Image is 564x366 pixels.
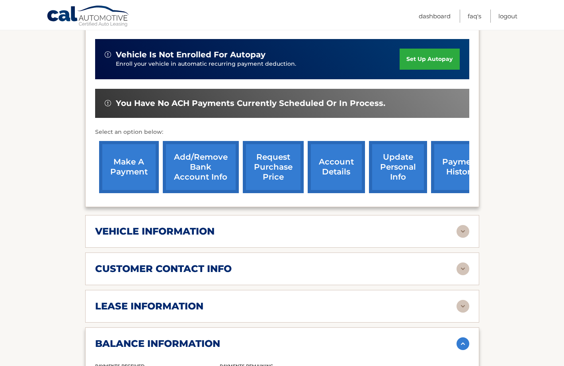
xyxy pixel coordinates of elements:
[457,225,469,238] img: accordion-rest.svg
[457,337,469,350] img: accordion-active.svg
[457,262,469,275] img: accordion-rest.svg
[308,141,365,193] a: account details
[105,100,111,106] img: alert-white.svg
[419,10,451,23] a: Dashboard
[95,263,232,275] h2: customer contact info
[116,98,385,108] span: You have no ACH payments currently scheduled or in process.
[47,5,130,28] a: Cal Automotive
[468,10,481,23] a: FAQ's
[95,300,203,312] h2: lease information
[243,141,304,193] a: request purchase price
[105,51,111,58] img: alert-white.svg
[95,127,469,137] p: Select an option below:
[116,50,265,60] span: vehicle is not enrolled for autopay
[369,141,427,193] a: update personal info
[163,141,239,193] a: Add/Remove bank account info
[400,49,459,70] a: set up autopay
[95,338,220,350] h2: balance information
[116,60,400,69] p: Enroll your vehicle in automatic recurring payment deduction.
[99,141,159,193] a: make a payment
[498,10,517,23] a: Logout
[457,300,469,313] img: accordion-rest.svg
[95,225,215,237] h2: vehicle information
[431,141,491,193] a: payment history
